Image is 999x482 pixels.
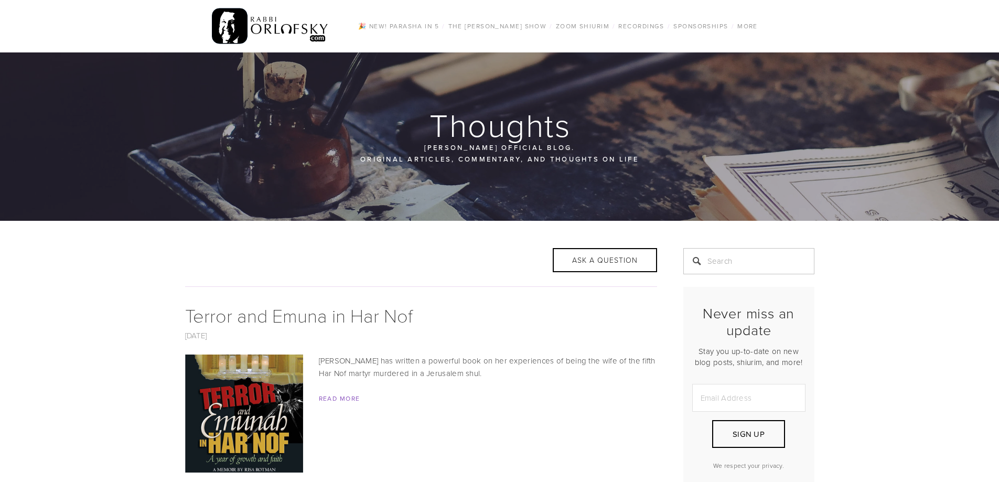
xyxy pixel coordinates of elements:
[615,19,667,33] a: Recordings
[442,22,445,30] span: /
[319,394,360,403] a: Read More
[355,19,442,33] a: 🎉 NEW! Parasha in 5
[212,6,329,47] img: RabbiOrlofsky.com
[185,355,657,380] p: [PERSON_NAME] has written a powerful book on her experiences of being the wife of the fifth Har N...
[553,248,657,272] button: ASK A QUESTION
[550,22,552,30] span: /
[185,108,815,142] h1: Thoughts
[445,19,550,33] a: The [PERSON_NAME] Show
[668,22,670,30] span: /
[613,22,615,30] span: /
[712,420,785,448] button: Sign Up
[732,22,734,30] span: /
[670,19,731,33] a: Sponsorships
[733,429,765,440] span: Sign Up
[248,142,751,153] p: [PERSON_NAME] official blog.
[734,19,761,33] a: More
[185,302,413,328] a: Terror and Emuna in Har Nof
[248,153,751,165] p: Original articles, commentary, and thoughts on life
[692,305,805,339] h2: Never miss an update
[692,384,805,412] input: Email Address
[553,19,613,33] a: Zoom Shiurim
[683,248,814,274] input: Search
[692,346,805,368] p: Stay you up-to-date on new blog posts, shiurim, and more!
[185,330,207,341] a: [DATE]
[692,461,805,470] p: We respect your privacy.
